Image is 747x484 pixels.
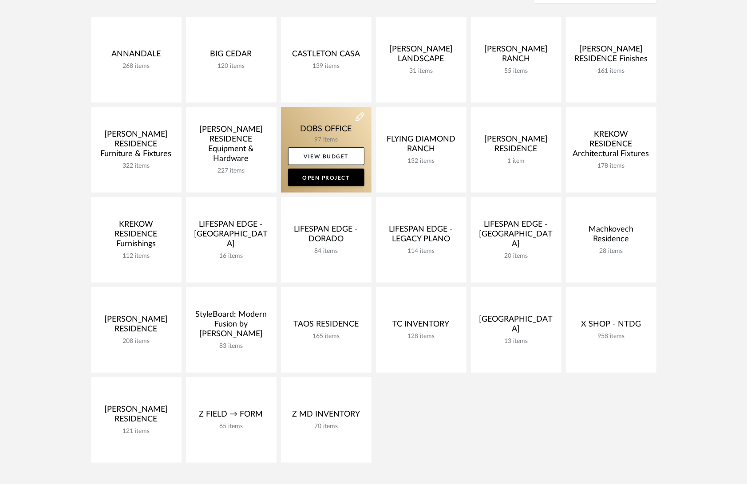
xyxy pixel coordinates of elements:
[98,252,174,260] div: 112 items
[98,428,174,435] div: 121 items
[98,162,174,170] div: 322 items
[193,49,269,63] div: BIG CEDAR
[478,157,554,165] div: 1 item
[573,130,649,162] div: KREKOW RESIDENCE Architectural Fixtures
[193,63,269,70] div: 120 items
[478,67,554,75] div: 55 items
[288,169,364,186] a: Open Project
[573,44,649,67] div: [PERSON_NAME] RESIDENCE Finishes
[383,333,459,340] div: 128 items
[288,49,364,63] div: CASTLETON CASA
[288,248,364,255] div: 84 items
[288,63,364,70] div: 139 items
[193,310,269,342] div: StyleBoard: Modern Fusion by [PERSON_NAME]
[193,252,269,260] div: 16 items
[383,248,459,255] div: 114 items
[193,409,269,423] div: Z FIELD → FORM
[98,220,174,252] div: KREKOW RESIDENCE Furnishings
[573,333,649,340] div: 958 items
[478,252,554,260] div: 20 items
[383,44,459,67] div: [PERSON_NAME] LANDSCAPE
[288,319,364,333] div: TAOS RESIDENCE
[573,67,649,75] div: 161 items
[193,423,269,430] div: 65 items
[288,409,364,423] div: Z MD INVENTORY
[573,162,649,170] div: 178 items
[288,224,364,248] div: LIFESPAN EDGE - DORADO
[573,224,649,248] div: Machkovech Residence
[478,44,554,67] div: [PERSON_NAME] RANCH
[193,167,269,175] div: 227 items
[98,63,174,70] div: 268 items
[288,333,364,340] div: 165 items
[478,338,554,345] div: 13 items
[383,67,459,75] div: 31 items
[383,157,459,165] div: 132 items
[573,248,649,255] div: 28 items
[98,405,174,428] div: [PERSON_NAME] RESIDENCE
[383,224,459,248] div: LIFESPAN EDGE - LEGACY PLANO
[478,220,554,252] div: LIFESPAN EDGE - [GEOGRAPHIC_DATA]
[478,134,554,157] div: [PERSON_NAME] RESIDENCE
[98,130,174,162] div: [PERSON_NAME] RESIDENCE Furniture & Fixtures
[573,319,649,333] div: X SHOP - NTDG
[98,338,174,345] div: 208 items
[288,423,364,430] div: 70 items
[288,147,364,165] a: View Budget
[478,315,554,338] div: [GEOGRAPHIC_DATA]
[98,49,174,63] div: ANNANDALE
[193,342,269,350] div: 83 items
[383,319,459,333] div: TC INVENTORY
[193,220,269,252] div: LIFESPAN EDGE - [GEOGRAPHIC_DATA]
[98,315,174,338] div: [PERSON_NAME] RESIDENCE
[193,125,269,167] div: [PERSON_NAME] RESIDENCE Equipment & Hardware
[383,134,459,157] div: FLYING DIAMOND RANCH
